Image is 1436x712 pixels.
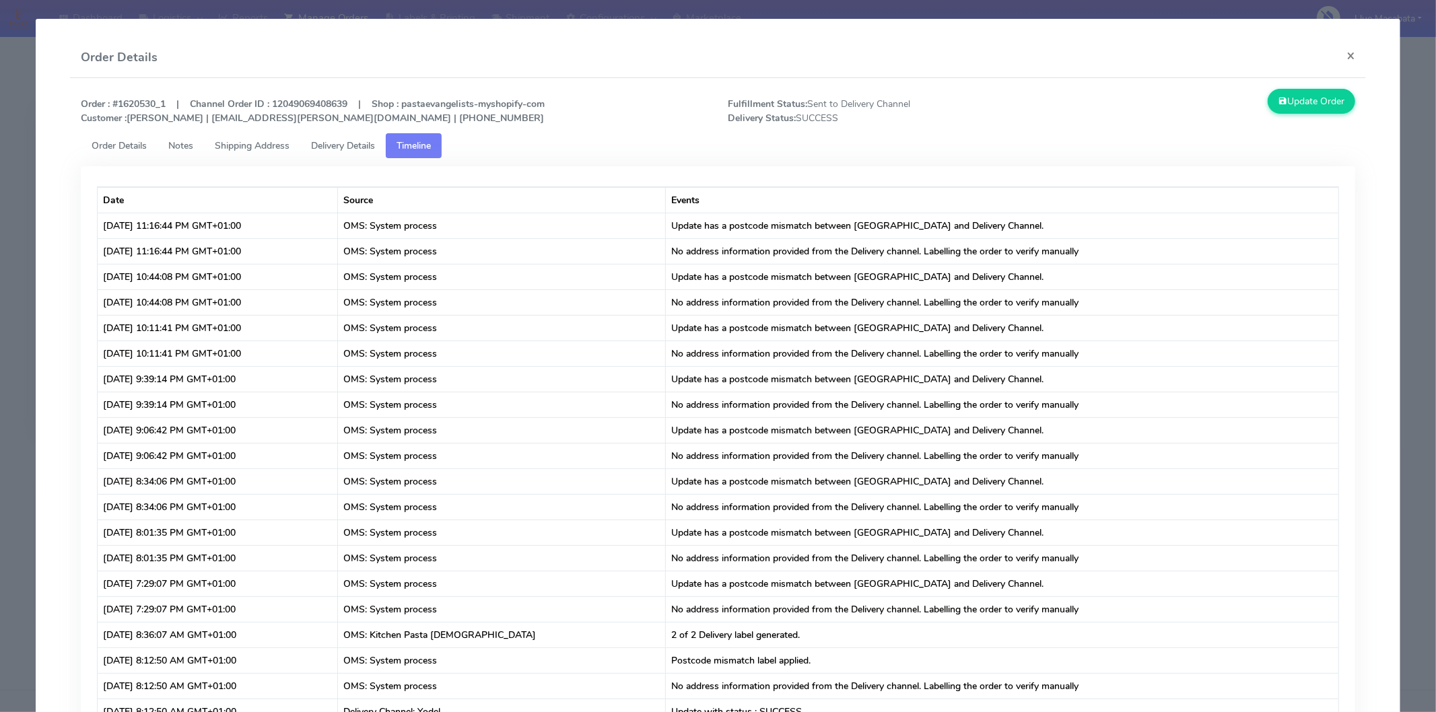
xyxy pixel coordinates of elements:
[397,139,431,152] span: Timeline
[98,494,338,520] td: [DATE] 8:34:06 PM GMT+01:00
[666,366,1338,392] td: Update has a postcode mismatch between [GEOGRAPHIC_DATA] and Delivery Channel.
[338,596,666,622] td: OMS: System process
[98,571,338,596] td: [DATE] 7:29:07 PM GMT+01:00
[92,139,147,152] span: Order Details
[728,98,807,110] strong: Fulfillment Status:
[338,264,666,289] td: OMS: System process
[666,315,1338,341] td: Update has a postcode mismatch between [GEOGRAPHIC_DATA] and Delivery Channel.
[718,97,1041,125] span: Sent to Delivery Channel SUCCESS
[81,133,1355,158] ul: Tabs
[666,571,1338,596] td: Update has a postcode mismatch between [GEOGRAPHIC_DATA] and Delivery Channel.
[666,264,1338,289] td: Update has a postcode mismatch between [GEOGRAPHIC_DATA] and Delivery Channel.
[98,315,338,341] td: [DATE] 10:11:41 PM GMT+01:00
[98,213,338,238] td: [DATE] 11:16:44 PM GMT+01:00
[338,187,666,213] th: Source
[81,48,158,67] h4: Order Details
[338,366,666,392] td: OMS: System process
[666,238,1338,264] td: No address information provided from the Delivery channel. Labelling the order to verify manually
[338,571,666,596] td: OMS: System process
[666,622,1338,647] td: 2 of 2 Delivery label generated.
[666,596,1338,622] td: No address information provided from the Delivery channel. Labelling the order to verify manually
[81,112,127,124] strong: Customer :
[98,520,338,545] td: [DATE] 8:01:35 PM GMT+01:00
[81,98,545,124] strong: Order : #1620530_1 | Channel Order ID : 12049069408639 | Shop : pastaevangelists-myshopify-com [P...
[98,468,338,494] td: [DATE] 8:34:06 PM GMT+01:00
[666,647,1338,673] td: Postcode mismatch label applied.
[666,213,1338,238] td: Update has a postcode mismatch between [GEOGRAPHIC_DATA] and Delivery Channel.
[98,622,338,647] td: [DATE] 8:36:07 AM GMT+01:00
[215,139,289,152] span: Shipping Address
[666,468,1338,494] td: Update has a postcode mismatch between [GEOGRAPHIC_DATA] and Delivery Channel.
[98,417,338,443] td: [DATE] 9:06:42 PM GMT+01:00
[666,673,1338,699] td: No address information provided from the Delivery channel. Labelling the order to verify manually
[666,187,1338,213] th: Events
[666,417,1338,443] td: Update has a postcode mismatch between [GEOGRAPHIC_DATA] and Delivery Channel.
[98,238,338,264] td: [DATE] 11:16:44 PM GMT+01:00
[338,417,666,443] td: OMS: System process
[338,545,666,571] td: OMS: System process
[338,238,666,264] td: OMS: System process
[98,545,338,571] td: [DATE] 8:01:35 PM GMT+01:00
[666,494,1338,520] td: No address information provided from the Delivery channel. Labelling the order to verify manually
[338,494,666,520] td: OMS: System process
[98,443,338,468] td: [DATE] 9:06:42 PM GMT+01:00
[98,264,338,289] td: [DATE] 10:44:08 PM GMT+01:00
[728,112,796,124] strong: Delivery Status:
[338,289,666,315] td: OMS: System process
[338,315,666,341] td: OMS: System process
[338,520,666,545] td: OMS: System process
[98,366,338,392] td: [DATE] 9:39:14 PM GMT+01:00
[1268,89,1355,114] button: Update Order
[338,443,666,468] td: OMS: System process
[666,289,1338,315] td: No address information provided from the Delivery channel. Labelling the order to verify manually
[338,213,666,238] td: OMS: System process
[98,187,338,213] th: Date
[338,647,666,673] td: OMS: System process
[338,468,666,494] td: OMS: System process
[666,443,1338,468] td: No address information provided from the Delivery channel. Labelling the order to verify manually
[666,545,1338,571] td: No address information provided from the Delivery channel. Labelling the order to verify manually
[338,341,666,366] td: OMS: System process
[338,673,666,699] td: OMS: System process
[168,139,193,152] span: Notes
[666,341,1338,366] td: No address information provided from the Delivery channel. Labelling the order to verify manually
[98,289,338,315] td: [DATE] 10:44:08 PM GMT+01:00
[666,392,1338,417] td: No address information provided from the Delivery channel. Labelling the order to verify manually
[98,341,338,366] td: [DATE] 10:11:41 PM GMT+01:00
[98,647,338,673] td: [DATE] 8:12:50 AM GMT+01:00
[338,622,666,647] td: OMS: Kitchen Pasta [DEMOGRAPHIC_DATA]
[98,673,338,699] td: [DATE] 8:12:50 AM GMT+01:00
[666,520,1338,545] td: Update has a postcode mismatch between [GEOGRAPHIC_DATA] and Delivery Channel.
[98,596,338,622] td: [DATE] 7:29:07 PM GMT+01:00
[1336,38,1366,73] button: Close
[311,139,375,152] span: Delivery Details
[98,392,338,417] td: [DATE] 9:39:14 PM GMT+01:00
[338,392,666,417] td: OMS: System process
